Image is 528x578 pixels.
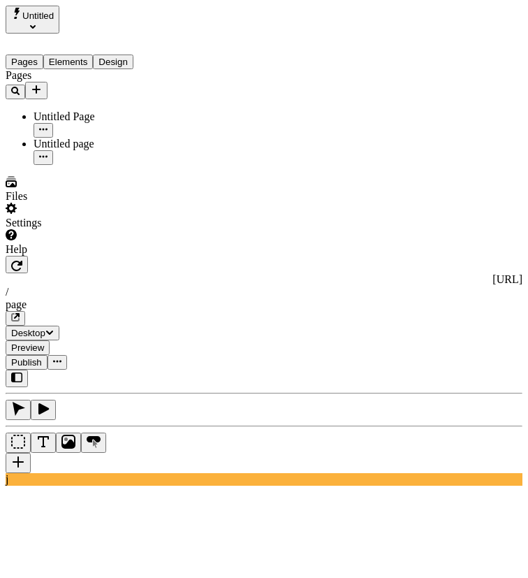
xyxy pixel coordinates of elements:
div: / [6,286,522,298]
button: Pages [6,55,43,69]
div: Untitled Page [34,110,173,123]
div: Files [6,190,173,203]
button: Preview [6,340,50,355]
button: Select site [6,6,59,34]
button: Button [81,433,106,453]
div: page [6,298,522,311]
button: Elements [43,55,94,69]
button: Add new [25,82,47,99]
button: Box [6,433,31,453]
span: Publish [11,357,42,368]
div: [URL] [6,273,522,286]
span: Preview [11,342,44,353]
span: Untitled [22,10,54,21]
p: Cookie Test Route [6,11,204,24]
button: Desktop [6,326,59,340]
div: Pages [6,69,173,82]
div: Settings [6,217,173,229]
button: Design [93,55,133,69]
button: Publish [6,355,47,370]
button: Text [31,433,56,453]
span: j [6,473,8,485]
button: Image [56,433,81,453]
span: Desktop [11,328,45,338]
div: Help [6,243,173,256]
div: Untitled page [34,138,173,150]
